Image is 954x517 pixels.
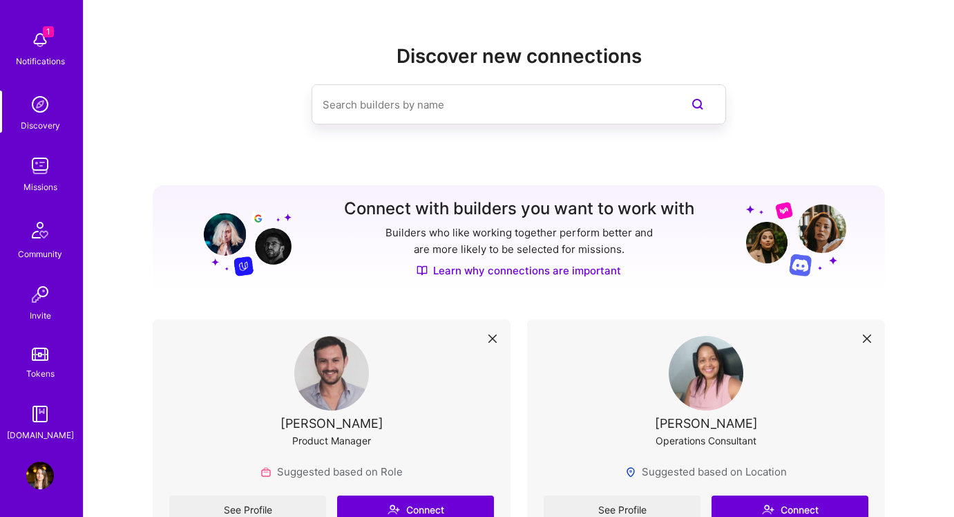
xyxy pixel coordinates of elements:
[153,45,885,68] h2: Discover new connections
[383,225,656,258] p: Builders who like working together perform better and are more likely to be selected for missions.
[26,91,54,118] img: discovery
[669,336,743,411] img: User Avatar
[625,464,787,479] div: Suggested based on Location
[655,416,758,431] div: [PERSON_NAME]
[16,54,65,68] div: Notifications
[26,26,54,54] img: bell
[488,335,497,343] i: icon Close
[26,400,54,428] img: guide book
[292,433,371,448] div: Product Manager
[18,247,62,261] div: Community
[388,503,400,516] i: icon Connect
[863,335,871,343] i: icon Close
[30,308,51,323] div: Invite
[762,503,774,516] i: icon Connect
[689,96,706,113] i: icon SearchPurple
[26,152,54,180] img: teamwork
[746,201,846,276] img: Grow your network
[417,265,428,276] img: Discover
[417,263,621,278] a: Learn why connections are important
[26,462,54,489] img: User Avatar
[23,462,57,489] a: User Avatar
[7,428,74,442] div: [DOMAIN_NAME]
[26,366,55,381] div: Tokens
[23,180,57,194] div: Missions
[280,416,383,431] div: [PERSON_NAME]
[260,467,271,478] img: Role icon
[21,118,60,133] div: Discovery
[260,464,403,479] div: Suggested based on Role
[23,214,57,247] img: Community
[323,87,660,122] input: Search builders by name
[625,467,636,478] img: Locations icon
[43,26,54,37] span: 1
[32,348,48,361] img: tokens
[191,200,292,276] img: Grow your network
[26,281,54,308] img: Invite
[294,336,369,411] img: User Avatar
[344,199,694,219] h3: Connect with builders you want to work with
[656,433,756,448] div: Operations Consultant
